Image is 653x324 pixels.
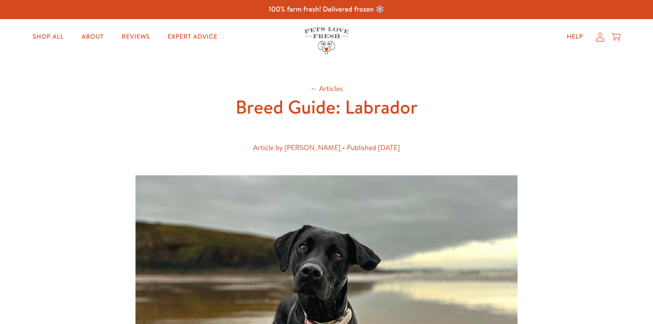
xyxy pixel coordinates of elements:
[304,27,349,54] img: Pets Love Fresh
[160,28,224,46] a: Expert Advice
[184,95,469,119] h1: Breed Guide: Labrador
[26,28,71,46] a: Shop All
[199,142,454,154] div: Article by [PERSON_NAME] • Published [DATE]
[560,28,590,46] a: Help
[75,28,111,46] a: About
[310,84,342,94] a: ← Articles
[115,28,157,46] a: Reviews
